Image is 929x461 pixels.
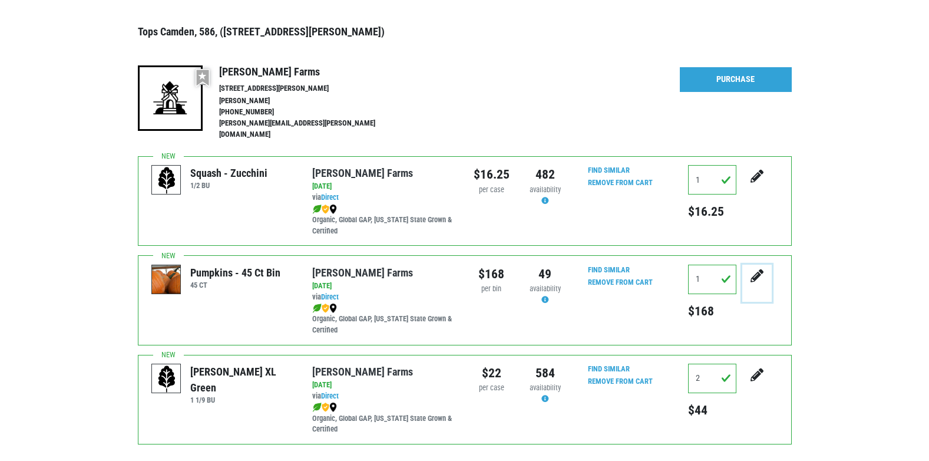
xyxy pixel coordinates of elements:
[474,165,510,184] div: $16.25
[312,192,455,203] div: via
[312,380,455,391] div: [DATE]
[219,83,401,94] li: [STREET_ADDRESS][PERSON_NAME]
[688,364,736,393] input: Qty
[312,403,322,412] img: leaf-e5c59151409436ccce96b2ca1b28e03c.png
[527,364,563,383] div: 584
[688,165,736,195] input: Qty
[588,364,630,373] a: Find Similar
[190,181,267,190] h6: 1/2 BU
[581,176,660,190] input: Remove From Cart
[312,402,455,436] div: Organic, Global GAP, [US_STATE] State Grown & Certified
[321,193,339,202] a: Direct
[588,265,630,274] a: Find Similar
[530,185,561,194] span: availability
[329,304,337,313] img: map_marker-0e94453035b3232a4d21701695807de9.png
[219,118,401,140] li: [PERSON_NAME][EMAIL_ADDRESS][PERSON_NAME][DOMAIN_NAME]
[527,165,563,184] div: 482
[152,265,181,295] img: thumbnail-1bebd04f8b15c5af5e45833110fd7731.png
[474,383,510,394] div: per case
[312,391,455,402] div: via
[581,276,660,289] input: Remove From Cart
[312,167,413,179] a: [PERSON_NAME] Farms
[312,203,455,237] div: Organic, Global GAP, [US_STATE] State Grown & Certified
[312,292,455,303] div: via
[219,65,401,78] h4: [PERSON_NAME] Farms
[219,96,401,107] li: [PERSON_NAME]
[321,292,339,301] a: Direct
[527,265,563,284] div: 49
[474,185,510,196] div: per case
[680,67,792,92] a: Purchase
[190,364,295,396] div: [PERSON_NAME] XL Green
[530,284,561,293] span: availability
[474,364,510,383] div: $22
[474,284,510,295] div: per bin
[312,281,455,292] div: [DATE]
[322,205,329,214] img: safety-e55c860ca8c00a9c171001a62a92dabd.png
[312,181,455,192] div: [DATE]
[138,25,792,38] h3: Tops Camden, 586, ([STREET_ADDRESS][PERSON_NAME])
[152,274,181,284] a: Pumpkins - 45 ct Bin
[688,204,736,219] h5: $16.25
[321,391,339,400] a: Direct
[688,265,736,294] input: Qty
[581,375,660,388] input: Remove From Cart
[312,266,413,279] a: [PERSON_NAME] Farms
[688,304,736,319] h5: $168
[329,403,337,412] img: map_marker-0e94453035b3232a4d21701695807de9.png
[190,281,280,289] h6: 45 CT
[138,65,203,130] img: 19-7441ae2ccb79c876ff41c34f3bd0da69.png
[322,403,329,412] img: safety-e55c860ca8c00a9c171001a62a92dabd.png
[530,383,561,392] span: availability
[190,265,280,281] div: Pumpkins - 45 ct Bin
[312,304,322,313] img: leaf-e5c59151409436ccce96b2ca1b28e03c.png
[688,403,736,418] h5: $44
[312,302,455,336] div: Organic, Global GAP, [US_STATE] State Grown & Certified
[190,396,295,404] h6: 1 1/9 BU
[219,107,401,118] li: [PHONE_NUMBER]
[329,205,337,214] img: map_marker-0e94453035b3232a4d21701695807de9.png
[322,304,329,313] img: safety-e55c860ca8c00a9c171001a62a92dabd.png
[588,166,630,174] a: Find Similar
[152,166,181,195] img: placeholder-variety-43d6402dacf2d531de610a020419775a.svg
[312,365,413,378] a: [PERSON_NAME] Farms
[190,165,267,181] div: Squash - Zucchini
[152,364,181,394] img: placeholder-variety-43d6402dacf2d531de610a020419775a.svg
[474,265,510,284] div: $168
[312,205,322,214] img: leaf-e5c59151409436ccce96b2ca1b28e03c.png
